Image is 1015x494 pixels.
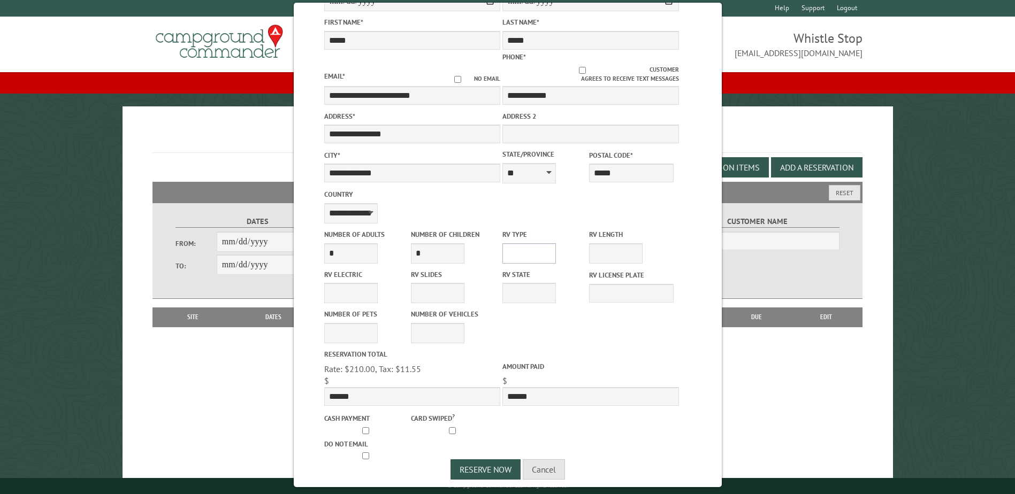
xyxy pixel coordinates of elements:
label: Dates [175,215,339,228]
label: City [324,150,500,160]
label: Do not email [324,439,408,449]
h1: Reservations [152,124,862,153]
h2: Filters [152,182,862,202]
label: Amount paid [502,361,678,372]
label: RV Electric [324,269,408,280]
label: Address 2 [502,111,678,121]
a: ? [452,412,454,420]
label: Address [324,111,500,121]
label: RV License Plate [589,270,674,280]
label: From: [175,238,216,249]
label: First Name [324,17,500,27]
th: Edit [790,307,863,327]
th: Due [723,307,790,327]
input: Customer agrees to receive text messages [515,67,650,74]
th: Dates [228,307,319,327]
button: Cancel [523,459,565,480]
span: Rate: $210.00, Tax: $11.55 [324,364,421,374]
label: To: [175,261,216,271]
label: Cash payment [324,413,408,423]
button: Reset [829,185,860,200]
label: Email [324,72,345,81]
label: Phone [502,52,526,61]
span: $ [502,375,507,386]
img: Campground Commander [152,21,286,63]
label: RV State [502,269,587,280]
label: RV Slides [410,269,495,280]
label: No email [441,74,500,83]
label: RV Type [502,229,587,240]
label: Country [324,189,500,199]
span: $ [324,375,329,386]
small: © Campground Commander LLC. All rights reserved. [447,482,568,489]
label: Postal Code [589,150,674,160]
button: Reserve Now [451,459,521,480]
label: Last Name [502,17,678,27]
button: Add a Reservation [771,157,863,177]
th: Site [158,307,227,327]
input: No email [441,76,474,83]
label: Number of Adults [324,229,408,240]
button: Edit Add-on Items [677,157,769,177]
label: RV Length [589,229,674,240]
label: Customer Name [676,215,839,228]
label: Reservation Total [324,349,500,359]
label: Customer agrees to receive text messages [502,65,678,83]
label: State/Province [502,149,587,159]
label: Number of Vehicles [410,309,495,319]
label: Card swiped [410,412,495,423]
label: Number of Pets [324,309,408,319]
label: Number of Children [410,229,495,240]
